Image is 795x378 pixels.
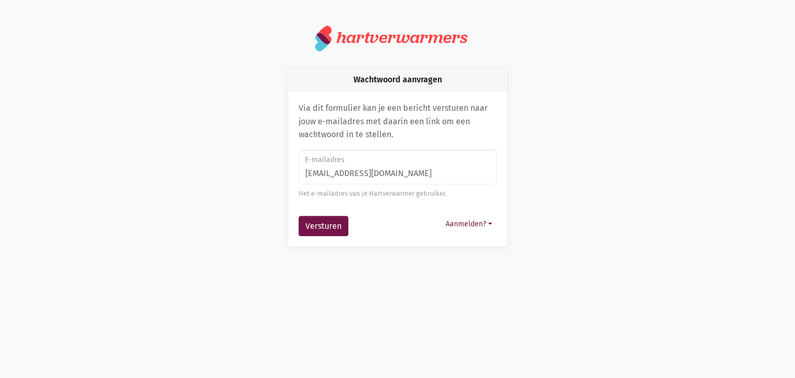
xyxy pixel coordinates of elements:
button: Versturen [299,216,348,237]
form: Wachtwoord aanvragen [299,150,497,237]
label: E-mailadres [305,154,490,166]
div: hartverwarmers [336,28,467,47]
div: Wachtwoord aanvragen [288,69,507,91]
img: logo.svg [315,25,332,52]
a: hartverwarmers [315,25,480,52]
div: Het e-mailadres van je Hartverwarmer gebruiker. [299,188,497,199]
button: Aanmelden? [441,216,497,232]
p: Via dit formulier kan je een bericht versturen naar jouw e-mailadres met daarin een link om een w... [299,101,497,141]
